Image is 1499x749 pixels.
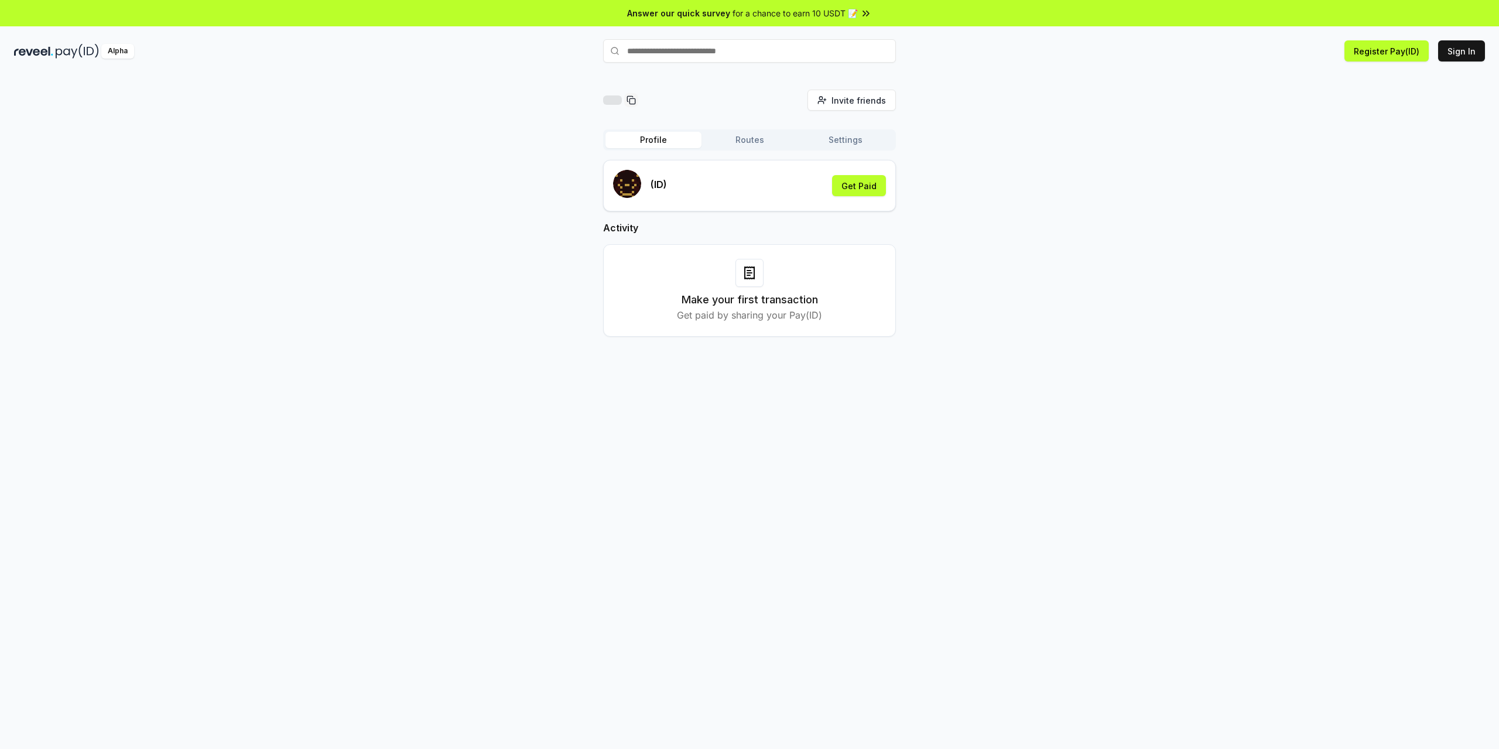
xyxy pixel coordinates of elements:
button: Profile [605,132,701,148]
span: Answer our quick survey [627,7,730,19]
h2: Activity [603,221,896,235]
button: Routes [701,132,798,148]
img: reveel_dark [14,44,53,59]
p: Get paid by sharing your Pay(ID) [677,308,822,322]
button: Invite friends [807,90,896,111]
span: for a chance to earn 10 USDT 📝 [733,7,858,19]
button: Settings [798,132,894,148]
img: pay_id [56,44,99,59]
button: Sign In [1438,40,1485,61]
span: Invite friends [831,94,886,107]
p: (ID) [651,177,667,191]
h3: Make your first transaction [682,292,818,308]
button: Get Paid [832,175,886,196]
button: Register Pay(ID) [1344,40,1429,61]
div: Alpha [101,44,134,59]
